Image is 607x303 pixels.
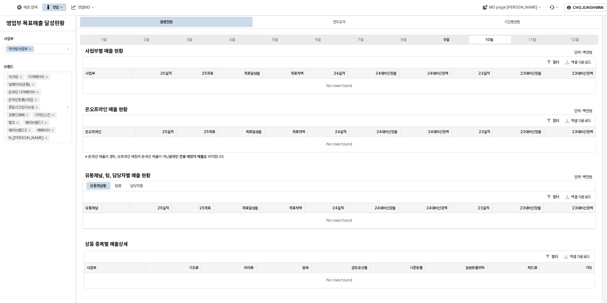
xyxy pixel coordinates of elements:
[9,112,24,118] div: 꼬똥드베베
[13,3,41,11] button: 매장 검색
[339,37,382,43] label: 7월
[42,3,66,11] button: 영업
[504,18,520,26] div: 기간별현황
[87,265,96,270] span: 사업부
[573,5,604,10] p: CHOJUNGHWAN
[125,37,168,43] label: 2월
[272,37,278,42] div: 5월
[6,20,70,26] h4: 영업부 목표매출 달성현황
[528,37,536,42] div: 11월
[83,213,596,228] div: No rows found
[426,17,598,27] div: 기간별현황
[9,127,27,133] div: 해외브랜드2
[564,3,606,12] button: CHOJUNGHWAN
[553,37,596,43] label: 12월
[31,83,34,86] div: Remove 냅베이비(공통)
[28,74,44,80] div: 디어베이비
[85,154,508,159] p: ※ 온라인 매출의 경우, 오프라인 매장의 온라인 매출이 아닌 을 의미합니다
[111,182,125,190] div: 팀별
[82,37,125,43] label: 1월
[585,265,592,270] span: 기타
[528,265,537,270] span: 하드류
[332,205,344,211] span: 24실적
[444,37,449,42] div: 9월
[471,50,592,55] p: 단위: 백만원
[64,72,72,143] button: 제안 사항 표시
[85,48,465,54] h5: 사업부별 매출 현황
[19,76,22,78] div: Remove 아가방
[520,129,541,134] span: 23대비신장율
[4,64,13,69] span: 브랜드
[204,129,215,134] span: 25목표
[52,114,54,116] div: Remove 디자인스킨
[292,129,305,134] span: 목표차액
[86,182,110,190] div: 유통채널별
[85,129,101,134] span: 온오프라인
[85,241,465,247] h5: 상품 종목별 매출상세
[85,106,465,113] h5: 온오프라인 매출 현황
[358,37,364,42] div: 7월
[9,135,43,141] div: N_[PERSON_NAME]
[211,37,254,43] label: 4월
[563,117,594,125] button: 엑셀 다운로드
[563,58,594,66] button: 엑셀 다운로드
[68,3,98,11] button: 영업MD
[26,114,28,116] div: Remove 꼬똥드베베
[35,106,38,109] div: Remove 퓨토시크릿리뉴얼
[401,37,406,42] div: 8월
[465,265,484,270] span: 일반용품위탁
[202,71,213,76] span: 25목표
[9,89,35,95] div: 온라인 디어베이비
[291,71,303,76] span: 목표차액
[143,37,149,42] div: 2월
[315,37,321,42] div: 6월
[168,37,211,43] label: 3월
[572,205,593,211] span: 23대비신장액
[410,265,423,270] span: 시즌용품
[479,129,490,134] span: 23실적
[289,205,302,211] span: 목표차액
[382,37,425,43] label: 8월
[35,98,37,101] div: Remove 온라인용품(사입)
[571,37,579,42] div: 12월
[242,205,258,211] span: 목표달성율
[562,253,592,260] button: 엑셀 다운로드
[78,5,90,10] div: 영업MD
[44,121,47,124] div: Remove 해외브랜드1
[169,154,203,159] strong: 온라인 전용 매장의 매출
[126,182,147,190] div: 담당자별
[199,205,211,211] span: 25목표
[130,182,143,190] div: 담당자별
[376,71,397,76] span: 24대비신장율
[51,129,54,131] div: Remove 베베리쉬
[544,193,562,201] button: 필터
[335,129,346,134] span: 24실적
[246,129,262,134] span: 목표달성율
[16,121,19,124] div: Remove 엘츠
[36,91,39,93] div: Remove 온라인 디어베이비
[9,119,15,126] div: 엘츠
[4,37,13,41] span: 사업부
[544,117,562,125] button: 필터
[489,5,537,10] div: MD page [PERSON_NAME]
[9,97,33,103] div: 온라인용품(사입)
[302,265,309,270] span: 발육
[425,37,468,43] label: 9월
[45,76,48,78] div: Remove 디어베이비
[29,48,31,50] div: Remove 아가방사업부
[9,104,34,111] div: 퓨토시크릿리뉴얼
[81,17,252,27] div: 월별현황
[334,71,345,76] span: 24실적
[520,71,541,76] span: 23대비신장율
[85,172,465,179] h5: 유통채널, 팀, 담당자별 매출 현황
[64,44,72,54] button: 제안 사항 표시
[427,71,448,76] span: 24대비신장액
[333,18,345,26] div: 연도요약
[546,3,562,11] div: Menu item 6
[485,37,493,42] div: 10월
[479,3,544,11] div: MD page 이동
[428,129,449,134] span: 24대비신장액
